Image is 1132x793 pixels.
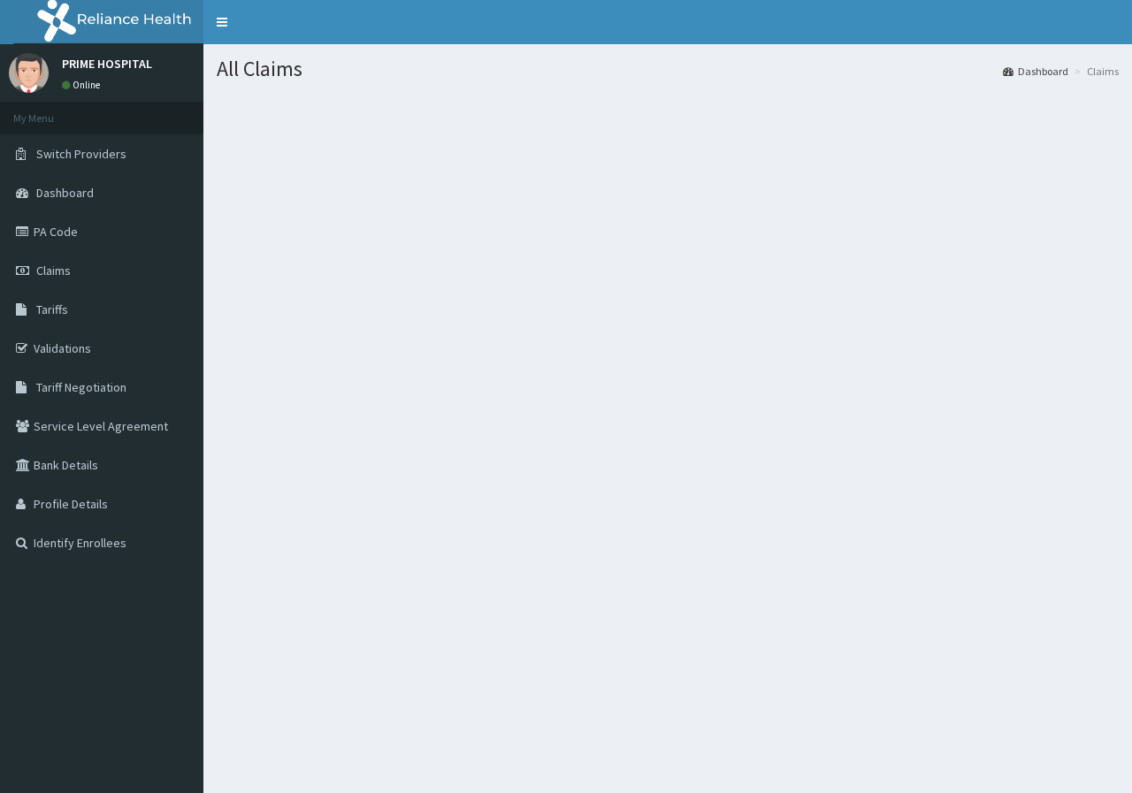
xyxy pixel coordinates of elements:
span: Tariff Negotiation [36,379,126,395]
li: Claims [1070,64,1119,79]
p: PRIME HOSPITAL [62,57,152,70]
a: Online [62,79,104,91]
span: Tariffs [36,301,68,317]
span: Claims [36,263,71,278]
h1: All Claims [217,57,1119,80]
img: User Image [9,53,49,93]
span: Dashboard [36,185,94,201]
span: Switch Providers [36,146,126,162]
a: Dashboard [1003,64,1068,79]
